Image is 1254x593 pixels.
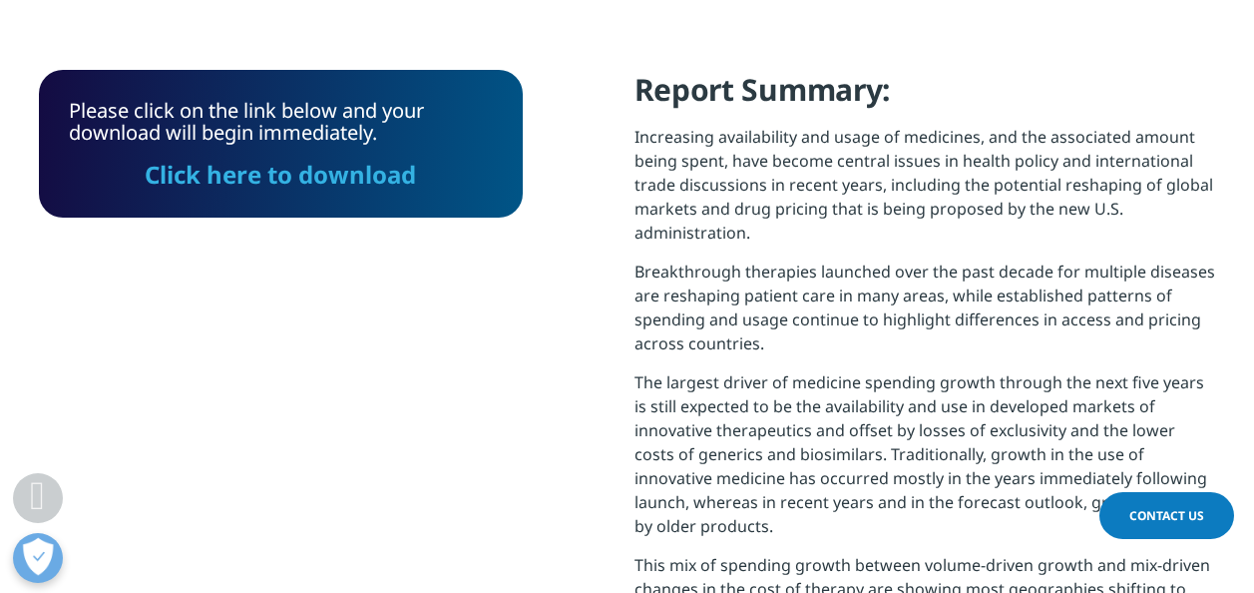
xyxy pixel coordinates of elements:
[634,370,1216,553] p: The largest driver of medicine spending growth through the next five years is still expected to b...
[634,125,1216,260] p: Increasing availability and usage of medicines, and the associated amount being spent, have becom...
[1099,492,1234,539] a: Contact Us
[145,158,416,191] a: Click here to download
[69,100,493,188] div: Please click on the link below and your download will begin immediately.
[1129,507,1204,524] span: Contact Us
[634,260,1216,370] p: Breakthrough therapies launched over the past decade for multiple diseases are reshaping patient ...
[634,70,1216,125] h4: Report Summary:
[13,533,63,583] button: Abrir preferências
